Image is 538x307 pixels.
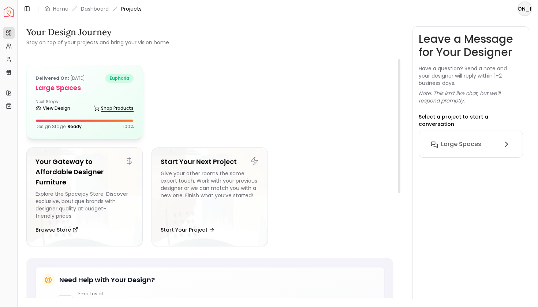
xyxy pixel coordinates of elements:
[105,74,134,83] span: euphoria
[419,65,523,87] p: Have a question? Send a note and your designer will reply within 1–2 business days.
[441,140,481,149] h6: Large Spaces
[36,124,82,130] p: Design Stage:
[161,157,259,167] h5: Start Your Next Project
[419,90,523,104] p: Note: This isn’t live chat, but we’ll respond promptly.
[123,124,134,130] p: 100 %
[419,33,523,59] h3: Leave a Message for Your Designer
[68,123,82,130] span: Ready
[36,190,134,220] div: Explore the Spacejoy Store. Discover exclusive, boutique brands with designer quality at budget-f...
[152,147,268,246] a: Start Your Next ProjectGive your other rooms the same expert touch. Work with your previous desig...
[94,103,134,113] a: Shop Products
[36,74,85,83] p: [DATE]
[81,5,109,12] a: Dashboard
[161,170,259,220] div: Give your other rooms the same expert touch. Work with your previous designer or we can match you...
[36,75,69,81] b: Delivered on:
[36,103,70,113] a: View Design
[78,291,129,297] p: Email us at
[36,83,134,93] h5: Large Spaces
[36,222,78,237] button: Browse Store
[518,1,532,16] button: [PERSON_NAME]
[26,26,169,38] h3: Your Design Journey
[425,137,517,151] button: Large Spaces
[4,7,14,17] img: Spacejoy Logo
[121,5,142,12] span: Projects
[419,113,523,128] p: Select a project to start a conversation
[518,2,531,15] span: [PERSON_NAME]
[4,7,14,17] a: Spacejoy
[44,5,142,12] nav: breadcrumb
[36,99,134,113] div: Next Steps:
[53,5,68,12] a: Home
[36,157,134,187] h5: Your Gateway to Affordable Designer Furniture
[161,222,215,237] button: Start Your Project
[26,147,143,246] a: Your Gateway to Affordable Designer FurnitureExplore the Spacejoy Store. Discover exclusive, bout...
[26,39,169,46] small: Stay on top of your projects and bring your vision home
[59,275,155,285] h5: Need Help with Your Design?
